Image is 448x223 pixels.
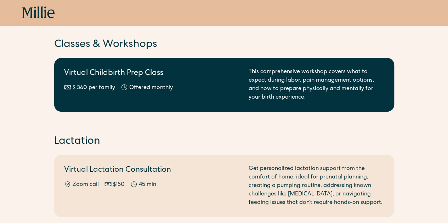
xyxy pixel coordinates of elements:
div: This comprehensive workshop covers what to expect during labor, pain management options, and how ... [249,68,384,102]
div: $ 360 per family [73,84,115,92]
div: Zoom call [73,181,99,189]
div: $150 [113,181,125,189]
a: Virtual Childbirth Prep Class$ 360 per familyOffered monthlyThis comprehensive workshop covers wh... [54,58,394,112]
div: Get personalized lactation support from the comfort of home, ideal for prenatal planning, creatin... [249,165,384,207]
a: Virtual Lactation ConsultationZoom call$15045 minGet personalized lactation support from the comf... [54,155,394,217]
h2: Classes & Workshops [54,37,394,52]
div: Offered monthly [129,84,173,92]
h2: Lactation [54,134,394,149]
div: 45 min [139,181,156,189]
h2: Virtual Lactation Consultation [64,165,240,176]
h2: Virtual Childbirth Prep Class [64,68,240,80]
